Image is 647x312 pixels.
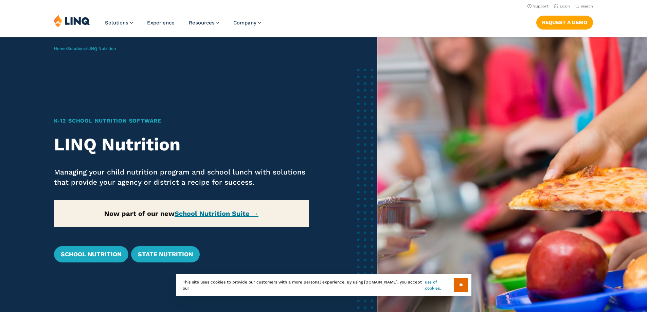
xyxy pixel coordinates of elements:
[175,209,258,218] a: School Nutrition Suite →
[105,14,261,37] nav: Primary Navigation
[105,20,133,26] a: Solutions
[575,4,593,9] button: Open Search Bar
[131,246,200,262] a: State Nutrition
[425,279,454,291] a: use of cookies.
[54,134,180,155] strong: LINQ Nutrition
[54,117,309,125] h1: K‑12 School Nutrition Software
[536,16,593,29] a: Request a Demo
[54,14,90,27] img: LINQ | K‑12 Software
[87,46,116,51] span: LINQ Nutrition
[54,167,309,187] p: Managing your child nutrition program and school lunch with solutions that provide your agency or...
[104,209,258,218] strong: Now part of our new
[176,274,471,296] div: This site uses cookies to provide our customers with a more personal experience. By using [DOMAIN...
[536,14,593,29] nav: Button Navigation
[147,20,175,26] a: Experience
[189,20,219,26] a: Resources
[67,46,86,51] a: Solutions
[233,20,256,26] span: Company
[554,4,570,8] a: Login
[54,46,66,51] a: Home
[233,20,261,26] a: Company
[580,4,593,8] span: Search
[54,46,116,51] span: / /
[105,20,128,26] span: Solutions
[54,246,128,262] a: School Nutrition
[527,4,549,8] a: Support
[189,20,215,26] span: Resources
